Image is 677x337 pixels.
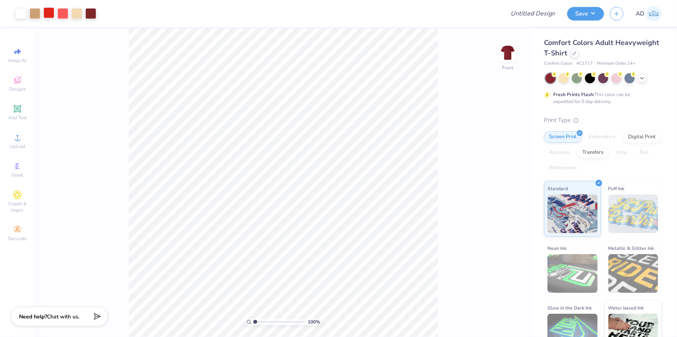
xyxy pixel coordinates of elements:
[8,236,27,242] span: Decorate
[636,9,644,18] span: AD
[9,86,26,92] span: Designs
[47,313,80,320] span: Chat with us.
[544,131,582,143] div: Screen Print
[623,131,661,143] div: Digital Print
[646,6,661,21] img: Aldro Dalugdog
[502,64,514,71] div: Front
[308,318,320,325] span: 100 %
[608,244,654,252] span: Metallic & Glitter Ink
[553,91,649,105] div: This color can be expedited for 5 day delivery.
[544,116,661,125] div: Print Type
[584,131,621,143] div: Embroidery
[547,244,566,252] span: Neon Ink
[635,147,653,158] div: Foil
[547,194,597,233] img: Standard
[544,147,575,158] div: Applique
[608,254,658,293] img: Metallic & Glitter Ink
[4,201,31,213] span: Clipart & logos
[547,254,597,293] img: Neon Ink
[547,304,592,312] span: Glow in the Dark Ink
[553,91,594,98] strong: Fresh Prints Flash:
[608,304,644,312] span: Water based Ink
[608,184,625,193] span: Puff Ink
[544,162,582,174] div: Rhinestones
[504,6,561,21] input: Untitled Design
[10,143,25,150] span: Upload
[577,147,608,158] div: Transfers
[608,194,658,233] img: Puff Ink
[611,147,632,158] div: Vinyl
[19,313,47,320] strong: Need help?
[544,38,659,58] span: Comfort Colors Adult Heavyweight T-Shirt
[12,172,24,178] span: Greek
[567,7,604,21] button: Save
[577,60,593,67] span: # C1717
[544,60,573,67] span: Comfort Colors
[9,57,27,64] span: Image AI
[636,6,661,21] a: AD
[8,115,27,121] span: Add Text
[547,184,568,193] span: Standard
[597,60,635,67] span: Minimum Order: 24 +
[500,45,516,60] img: Front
